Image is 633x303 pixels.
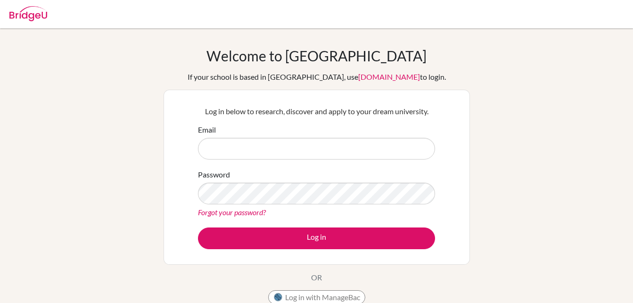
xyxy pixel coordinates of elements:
[198,169,230,180] label: Password
[188,71,446,83] div: If your school is based in [GEOGRAPHIC_DATA], use to login.
[9,6,47,21] img: Bridge-U
[311,272,322,283] p: OR
[206,47,427,64] h1: Welcome to [GEOGRAPHIC_DATA]
[198,227,435,249] button: Log in
[198,124,216,135] label: Email
[358,72,420,81] a: [DOMAIN_NAME]
[198,208,266,217] a: Forgot your password?
[198,106,435,117] p: Log in below to research, discover and apply to your dream university.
